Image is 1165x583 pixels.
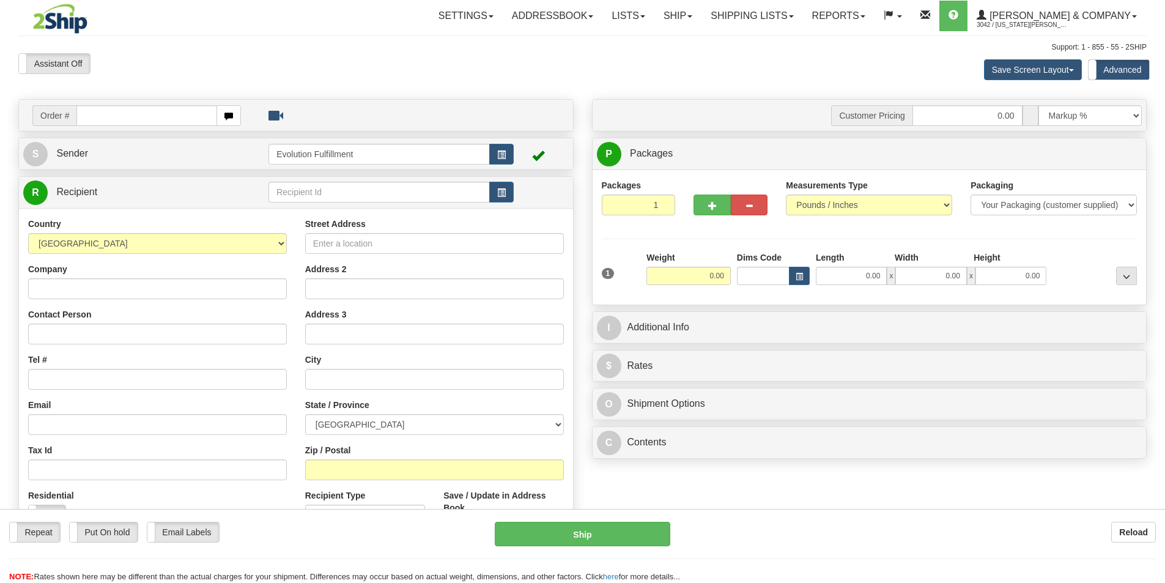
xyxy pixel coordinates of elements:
span: R [23,180,48,205]
label: Height [974,251,1000,264]
button: Ship [495,522,670,546]
label: Email [28,399,51,411]
label: No [29,505,65,525]
label: Address 2 [305,263,347,275]
b: Reload [1119,527,1148,537]
a: R Recipient [23,180,242,205]
label: Repeat [10,522,60,542]
label: Tel # [28,354,47,366]
a: CContents [597,430,1142,455]
span: I [597,316,621,340]
label: Packages [602,179,642,191]
a: Shipping lists [701,1,802,31]
a: Reports [803,1,875,31]
span: [PERSON_NAME] & Company [986,10,1131,21]
button: Save Screen Layout [984,59,1082,80]
button: Reload [1111,522,1156,543]
label: Email Labels [147,522,219,542]
a: P Packages [597,141,1142,166]
span: Recipient [56,187,97,197]
a: $Rates [597,354,1142,379]
label: Save / Update in Address Book [443,489,563,514]
a: Addressbook [503,1,603,31]
a: IAdditional Info [597,315,1142,340]
span: 3042 / [US_STATE][PERSON_NAME] [977,19,1068,31]
span: Sender [56,148,88,158]
a: S Sender [23,141,268,166]
label: Advanced [1089,60,1149,80]
iframe: chat widget [1137,229,1164,354]
a: Lists [602,1,654,31]
label: Length [816,251,845,264]
label: Zip / Postal [305,444,351,456]
img: logo3042.jpg [18,3,102,34]
label: Dims Code [737,251,782,264]
a: here [603,572,619,581]
label: City [305,354,321,366]
input: Recipient Id [268,182,490,202]
label: Company [28,263,67,275]
a: [PERSON_NAME] & Company 3042 / [US_STATE][PERSON_NAME] [967,1,1146,31]
label: Measurements Type [786,179,868,191]
label: Weight [646,251,675,264]
label: Tax Id [28,444,52,456]
label: Put On hold [70,522,138,542]
label: Width [895,251,919,264]
span: $ [597,354,621,378]
label: Street Address [305,218,366,230]
span: Packages [630,148,673,158]
span: NOTE: [9,572,34,581]
span: S [23,142,48,166]
span: x [967,267,975,285]
input: Sender Id [268,144,490,165]
span: x [887,267,895,285]
label: State / Province [305,399,369,411]
div: Support: 1 - 855 - 55 - 2SHIP [18,42,1147,53]
span: C [597,431,621,455]
span: 1 [602,268,615,279]
label: Contact Person [28,308,91,321]
input: Enter a location [305,233,564,254]
label: Residential [28,489,74,502]
label: Assistant Off [19,54,90,73]
a: Ship [654,1,701,31]
span: Customer Pricing [831,105,912,126]
a: Settings [429,1,503,31]
label: Address 3 [305,308,347,321]
label: Recipient Type [305,489,366,502]
label: Packaging [971,179,1013,191]
span: Order # [32,105,76,126]
a: OShipment Options [597,392,1142,417]
span: O [597,392,621,417]
span: P [597,142,621,166]
label: Country [28,218,61,230]
div: ... [1116,267,1137,285]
